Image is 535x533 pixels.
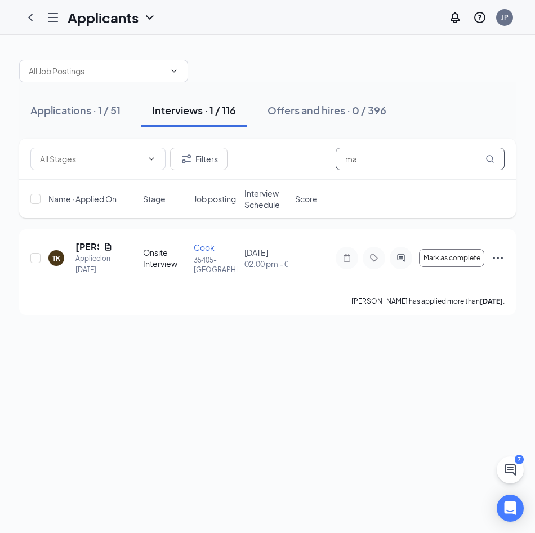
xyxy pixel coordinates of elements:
span: Stage [143,193,166,205]
span: Cook [194,242,215,252]
div: Interviews · 1 / 116 [152,103,236,117]
svg: Note [340,254,354,263]
div: Onsite Interview [143,247,187,269]
svg: ActiveChat [394,254,408,263]
svg: Notifications [448,11,462,24]
div: Open Intercom Messenger [497,495,524,522]
div: [DATE] [244,247,288,269]
p: 35405- [GEOGRAPHIC_DATA] [194,255,238,274]
svg: ChevronDown [147,154,156,163]
span: Interview Schedule [244,188,288,210]
svg: Tag [367,254,381,263]
button: ChatActive [497,456,524,483]
span: Name · Applied On [48,193,117,205]
p: [PERSON_NAME] has applied more than . [351,296,505,306]
h5: [PERSON_NAME] [75,241,99,253]
svg: MagnifyingGlass [485,154,494,163]
div: 7 [515,455,524,464]
div: Offers and hires · 0 / 396 [267,103,386,117]
b: [DATE] [480,297,503,305]
svg: ChevronDown [143,11,157,24]
div: JP [501,12,509,22]
input: All Job Postings [29,65,165,77]
button: Mark as complete [419,249,484,267]
div: Applied on [DATE] [75,253,113,276]
span: Job posting [194,193,236,205]
svg: Hamburger [46,11,60,24]
svg: ChevronLeft [24,11,37,24]
h1: Applicants [68,8,139,27]
input: All Stages [40,153,142,165]
svg: ChatActive [503,463,517,477]
span: 02:00 pm - 02:30 pm [244,258,288,269]
div: TK [52,254,60,263]
input: Search in interviews [336,148,505,170]
svg: Filter [180,152,193,166]
svg: ChevronDown [170,66,179,75]
svg: QuestionInfo [473,11,487,24]
span: Score [295,193,318,205]
svg: Document [104,242,113,251]
svg: Ellipses [491,251,505,265]
button: Filter Filters [170,148,228,170]
span: Mark as complete [423,254,480,262]
div: Applications · 1 / 51 [30,103,121,117]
